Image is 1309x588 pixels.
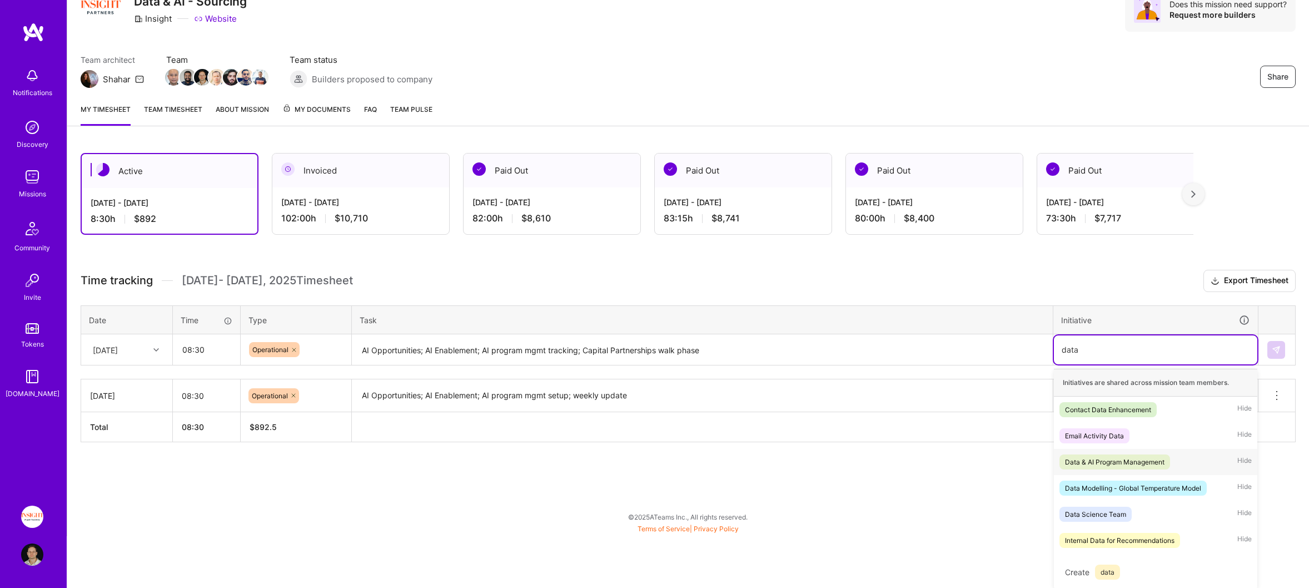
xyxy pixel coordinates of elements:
span: $892 [134,213,156,225]
span: Operational [252,392,288,400]
span: Team Pulse [390,105,432,113]
span: Team architect [81,54,144,66]
img: Active [96,163,110,176]
div: Insight [134,13,172,24]
div: 80:00 h [855,213,1014,224]
i: icon Chevron [153,347,159,353]
img: Community [19,215,46,242]
a: Terms of Service [638,525,690,533]
span: $8,400 [904,213,934,224]
div: Internal Data for Recommendations [1065,535,1174,546]
img: Team Architect [81,70,98,88]
div: Community [14,242,50,254]
th: Total [81,412,173,442]
a: Insight Partners: Data & AI - Sourcing [18,506,46,528]
span: Hide [1237,428,1252,443]
div: © 2025 ATeams Inc., All rights reserved. [67,503,1309,531]
button: Share [1260,66,1296,88]
div: Data Modelling - Global Temperature Model [1065,482,1201,494]
img: Team Member Avatar [208,69,225,86]
img: Team Member Avatar [252,69,268,86]
span: Team status [290,54,432,66]
div: 73:30 h [1046,213,1205,224]
div: Request more builders [1169,9,1287,20]
span: Hide [1237,507,1252,522]
div: Notifications [13,87,52,98]
i: icon Download [1211,275,1220,287]
img: right [1191,190,1196,198]
img: Builders proposed to company [290,70,307,88]
span: $10,710 [335,213,368,224]
img: Invite [21,269,43,291]
div: 8:30 h [91,213,248,225]
span: Operational [252,345,288,354]
span: $7,717 [1094,213,1121,224]
div: Data & AI Program Management [1065,456,1164,468]
div: Shahar [103,73,131,85]
img: discovery [21,116,43,139]
th: 08:30 [173,412,241,442]
a: Team Member Avatar [238,68,253,87]
th: Type [241,305,352,334]
input: HH:MM [173,335,240,364]
img: Paid Out [472,162,486,176]
div: 82:00 h [472,213,631,224]
img: bell [21,65,43,87]
th: Task [352,305,1053,334]
div: [DATE] - [DATE] [472,196,631,208]
div: Paid Out [464,154,640,187]
a: My timesheet [81,103,131,126]
span: Team [166,54,267,66]
img: Paid Out [855,162,868,176]
div: [DATE] - [DATE] [91,197,248,209]
img: Paid Out [664,162,677,176]
img: Team Member Avatar [180,69,196,86]
a: User Avatar [18,543,46,566]
textarea: AI Opportunities; AI Enablement; AI program mgmt tracking; Capital Partnerships walk phase [353,335,1052,365]
img: teamwork [21,166,43,188]
div: Email Activity Data [1065,430,1124,442]
a: Team Member Avatar [195,68,210,87]
div: [DATE] [90,390,163,402]
img: Team Member Avatar [237,69,254,86]
img: User Avatar [21,543,43,566]
a: Team Member Avatar [166,68,181,87]
a: Team timesheet [144,103,202,126]
span: Hide [1237,533,1252,548]
a: Website [194,13,237,24]
div: Data Science Team [1065,508,1126,520]
span: My Documents [282,103,351,116]
div: Tokens [21,338,44,350]
button: Export Timesheet [1203,270,1296,292]
a: Privacy Policy [694,525,739,533]
a: Team Pulse [390,103,432,126]
a: Team Member Avatar [181,68,195,87]
div: [DATE] - [DATE] [1046,196,1205,208]
div: 102:00 h [281,213,440,224]
span: $ 892.5 [250,422,277,432]
img: Team Member Avatar [194,69,211,86]
a: FAQ [364,103,377,126]
img: guide book [21,365,43,388]
span: Time tracking [81,274,153,288]
div: Initiative [1061,314,1250,327]
img: Submit [1272,345,1281,354]
div: Create [1059,559,1252,585]
a: My Documents [282,103,351,126]
div: Discovery [17,139,48,150]
img: Insight Partners: Data & AI - Sourcing [21,506,43,528]
div: Contact Data Enhancement [1065,404,1151,416]
div: [DATE] - [DATE] [281,196,440,208]
img: logo [22,22,44,42]
a: Team Member Avatar [253,68,267,87]
i: icon Mail [135,75,144,83]
a: Team Member Avatar [210,68,224,87]
div: [DATE] - [DATE] [664,196,823,208]
img: tokens [26,323,39,334]
i: icon CompanyGray [134,14,143,23]
div: Time [181,314,232,326]
span: Share [1267,71,1288,82]
a: Team Member Avatar [224,68,238,87]
input: HH:MM [173,381,240,411]
span: [DATE] - [DATE] , 2025 Timesheet [182,274,353,288]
